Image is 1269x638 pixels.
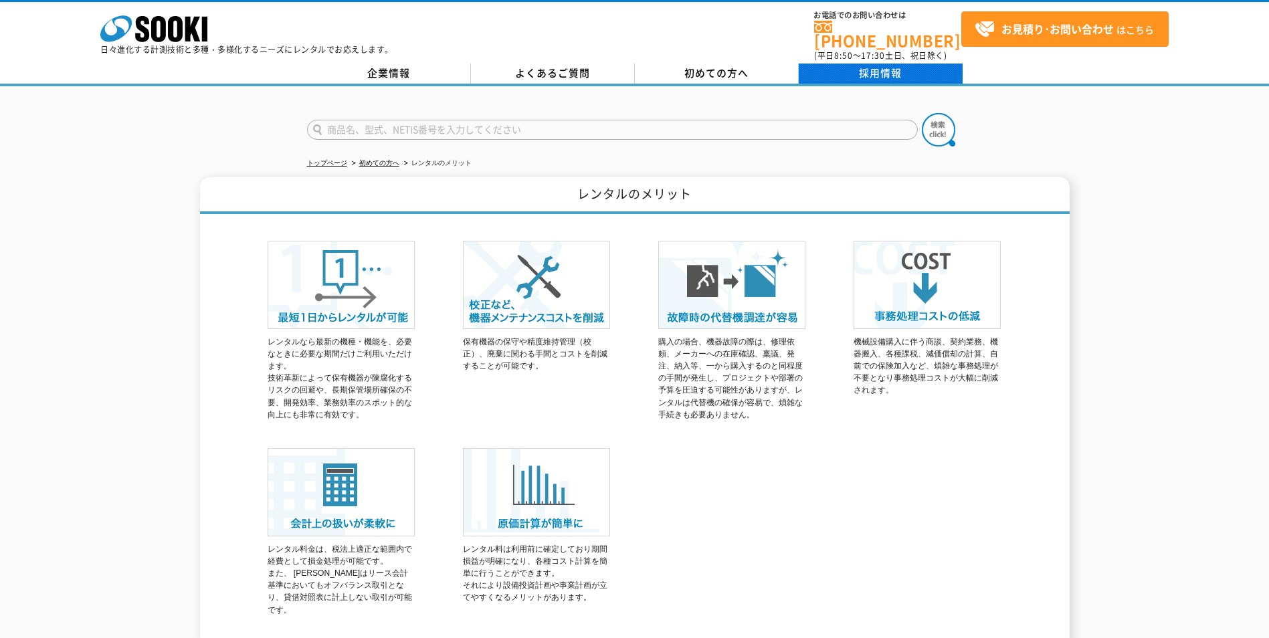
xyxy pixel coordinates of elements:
[799,64,963,84] a: 採用情報
[471,64,635,84] a: よくあるご質問
[1001,21,1114,37] strong: お見積り･お問い合わせ
[307,120,918,140] input: 商品名、型式、NETIS番号を入力してください
[307,64,471,84] a: 企業情報
[854,241,1001,329] img: 事務処理コストの低減
[401,156,472,171] li: レンタルのメリット
[463,448,610,536] img: 原価計算が簡単に
[814,49,947,62] span: (平日 ～ 土日、祝日除く)
[861,49,885,62] span: 17:30
[834,49,853,62] span: 8:50
[359,159,399,167] a: 初めての方へ
[268,241,415,329] img: 最短1日からレンタルが可能
[814,11,961,19] span: お電話でのお問い合わせは
[463,543,610,604] p: レンタル料は利用前に確定しており期間損益が明確になり、各種コスト計算を簡単に行うことができます。 それにより設備投資計画や事業計画が立てやすくなるメリットがあります。
[658,241,805,329] img: 故障時の代替機調達が容易
[975,19,1154,39] span: はこちら
[961,11,1169,47] a: お見積り･お問い合わせはこちら
[268,448,415,536] img: 会計上の扱いが柔軟に
[684,66,749,80] span: 初めての方へ
[854,336,1001,397] p: 機械設備購入に伴う商談、契約業務、機器搬入、各種課税、減価償却の計算、自前での保険加入など、煩雑な事務処理が不要となり事務処理コストが大幅に削減されます。
[463,336,610,372] p: 保有機器の保守や精度維持管理（校正）、廃棄に関わる手間とコストを削減することが可能です。
[922,113,955,146] img: btn_search.png
[307,159,347,167] a: トップページ
[463,241,610,329] img: 校正など、機器メンテナンスコストを削減
[658,336,805,421] p: 購入の場合、機器故障の際は、修理依頼、メーカーへの在庫確認、稟議、発注、納入等、一から購入するのと同程度の手間が発生し、プロジェクトや部署の予算を圧迫する可能性がありますが、レンタルは代替機の確...
[268,336,415,421] p: レンタルなら最新の機種・機能を、必要なときに必要な期間だけご利用いただけます。 技術革新によって保有機器が陳腐化するリスクの回避や、長期保管場所確保の不要、開発効率、業務効率のスポット的な向上に...
[814,21,961,48] a: [PHONE_NUMBER]
[200,177,1070,214] h1: レンタルのメリット
[635,64,799,84] a: 初めての方へ
[100,45,393,54] p: 日々進化する計測技術と多種・多様化するニーズにレンタルでお応えします。
[268,543,415,616] p: レンタル料金は、税法上適正な範囲内で経費として損金処理が可能です。 また、 [PERSON_NAME]はリース会計基準においてもオフバランス取引となり、貸借対照表に計上しない取引が可能です。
